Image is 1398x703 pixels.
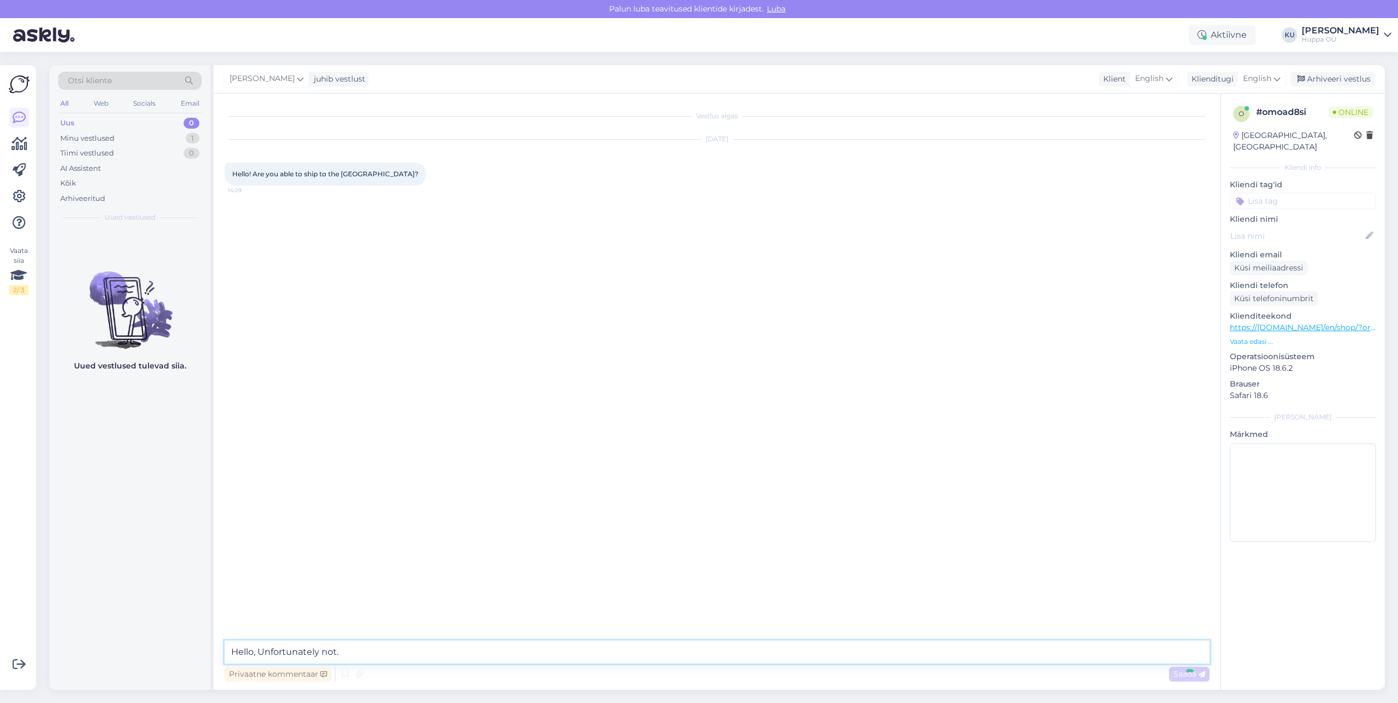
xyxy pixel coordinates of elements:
[1230,280,1376,291] p: Kliendi telefon
[60,178,76,189] div: Kõik
[764,4,789,14] span: Luba
[1282,27,1297,43] div: KU
[68,75,112,87] span: Otsi kliente
[1302,35,1379,44] div: Huppa OÜ
[1302,26,1379,35] div: [PERSON_NAME]
[1230,214,1376,225] p: Kliendi nimi
[1302,26,1391,44] a: [PERSON_NAME]Huppa OÜ
[232,170,419,178] span: Hello! Are you able to ship to the [GEOGRAPHIC_DATA]?
[1239,110,1244,118] span: o
[1230,310,1376,322] p: Klienditeekond
[179,96,202,111] div: Email
[1135,73,1164,85] span: English
[228,186,269,194] span: 14:29
[1230,390,1376,401] p: Safari 18.6
[9,74,30,95] img: Askly Logo
[1230,230,1363,242] input: Lisa nimi
[60,118,75,129] div: Uus
[225,134,1210,144] div: [DATE]
[9,285,28,295] div: 2 / 3
[1230,249,1376,261] p: Kliendi email
[1099,73,1126,85] div: Klient
[1230,337,1376,347] p: Vaata edasi ...
[1230,163,1376,172] div: Kliendi info
[225,111,1210,121] div: Vestlus algas
[9,246,28,295] div: Vaata siia
[1230,261,1308,275] div: Küsi meiliaadressi
[1230,351,1376,362] p: Operatsioonisüsteem
[1230,378,1376,390] p: Brauser
[230,73,295,85] span: [PERSON_NAME]
[74,360,186,372] p: Uued vestlused tulevad siia.
[1230,291,1318,306] div: Küsi telefoninumbrit
[91,96,111,111] div: Web
[1189,25,1256,45] div: Aktiivne
[1328,106,1373,118] span: Online
[49,252,210,350] img: No chats
[131,96,158,111] div: Socials
[310,73,365,85] div: juhib vestlust
[60,133,114,144] div: Minu vestlused
[58,96,71,111] div: All
[1291,72,1375,87] div: Arhiveeri vestlus
[1243,73,1271,85] span: English
[60,148,114,159] div: Tiimi vestlused
[1230,362,1376,374] p: iPhone OS 18.6.2
[186,133,199,144] div: 1
[1187,73,1234,85] div: Klienditugi
[105,212,156,222] span: Uued vestlused
[1230,193,1376,209] input: Lisa tag
[1233,130,1354,153] div: [GEOGRAPHIC_DATA], [GEOGRAPHIC_DATA]
[184,118,199,129] div: 0
[60,193,105,204] div: Arhiveeritud
[184,148,199,159] div: 0
[60,163,101,174] div: AI Assistent
[1230,179,1376,191] p: Kliendi tag'id
[1256,106,1328,119] div: # omoad8si
[1230,412,1376,422] div: [PERSON_NAME]
[1230,429,1376,440] p: Märkmed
